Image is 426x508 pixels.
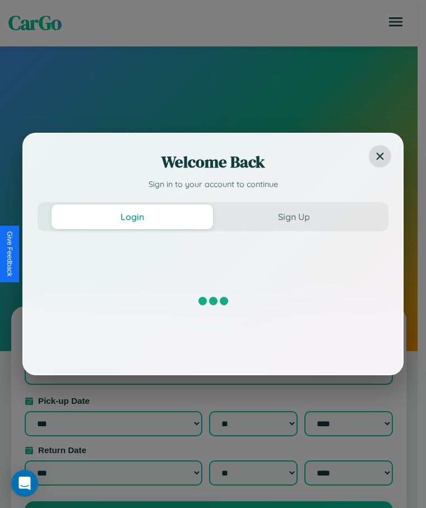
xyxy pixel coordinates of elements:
div: Give Feedback [6,231,13,277]
button: Login [52,204,213,229]
button: Sign Up [213,204,374,229]
h2: Welcome Back [38,151,388,173]
p: Sign in to your account to continue [38,179,388,191]
div: Open Intercom Messenger [11,470,38,497]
